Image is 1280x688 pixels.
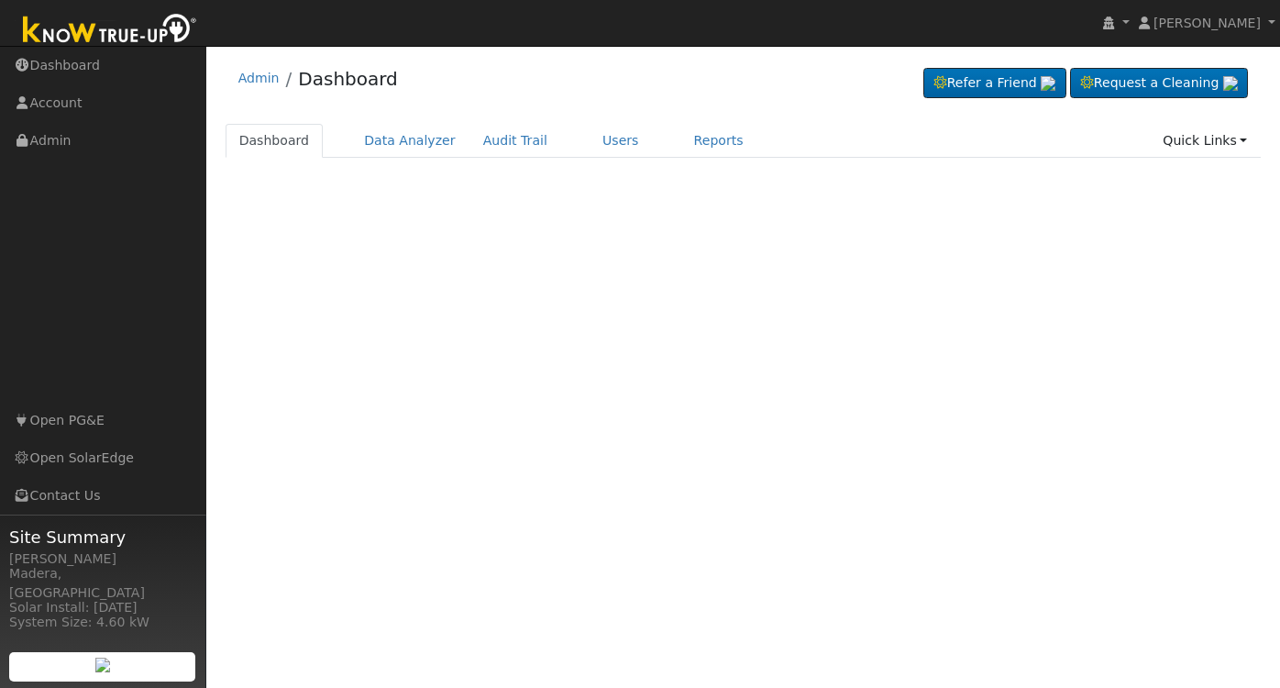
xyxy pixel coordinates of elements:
a: Quick Links [1149,124,1261,158]
a: Dashboard [298,68,398,90]
span: Site Summary [9,525,196,549]
img: retrieve [1041,76,1055,91]
a: Data Analyzer [350,124,469,158]
div: Solar Install: [DATE] [9,598,196,617]
a: Audit Trail [469,124,561,158]
a: Admin [238,71,280,85]
div: Madera, [GEOGRAPHIC_DATA] [9,564,196,603]
a: Reports [680,124,757,158]
img: retrieve [1223,76,1238,91]
a: Users [589,124,653,158]
a: Dashboard [226,124,324,158]
img: retrieve [95,658,110,672]
img: Know True-Up [14,10,206,51]
div: System Size: 4.60 kW [9,613,196,632]
div: [PERSON_NAME] [9,549,196,569]
a: Refer a Friend [923,68,1066,99]
a: Request a Cleaning [1070,68,1248,99]
span: [PERSON_NAME] [1153,16,1261,30]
